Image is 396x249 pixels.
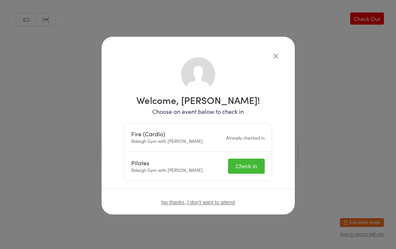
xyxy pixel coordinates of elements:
div: Fire (Cardio) [131,130,203,137]
div: Raleigh Gym with [PERSON_NAME] [131,159,203,173]
div: Raleigh Gym with [PERSON_NAME] [131,130,203,144]
div: Pilates [131,159,203,166]
button: Check in [228,159,265,174]
img: no_photo.png [181,57,215,91]
h1: Welcome, [PERSON_NAME]! [124,95,272,105]
div: Already checked in [226,134,265,141]
p: Choose an event below to check in [124,107,272,116]
button: No thanks, I don't want to attend [161,199,235,205]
